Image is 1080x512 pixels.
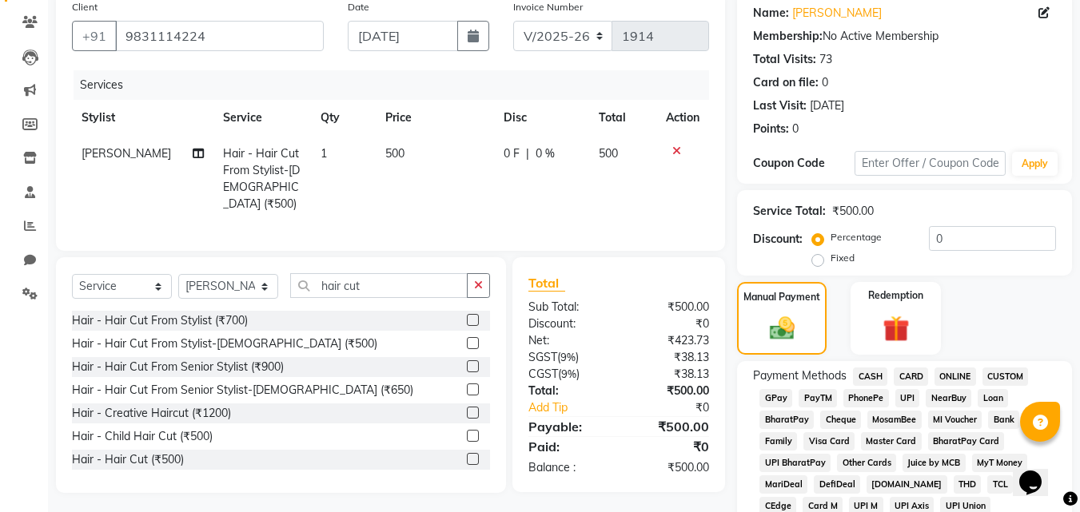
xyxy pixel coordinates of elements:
[853,367,887,386] span: CASH
[1012,152,1058,176] button: Apply
[213,100,311,136] th: Service
[867,475,947,494] span: [DOMAIN_NAME]
[978,389,1008,407] span: Loan
[753,367,847,384] span: Payment Methods
[72,359,284,375] div: Hair - Hair Cut From Senior Stylist (₹900)
[72,451,184,468] div: Hair - Hair Cut (₹500)
[526,145,529,162] span: |
[528,275,565,292] span: Total
[656,100,709,136] th: Action
[619,437,721,456] div: ₹0
[861,432,922,450] span: Master Card
[988,411,1019,429] span: Bank
[903,454,966,472] span: Juice by MCB
[516,417,619,436] div: Payable:
[855,151,1006,176] input: Enter Offer / Coupon Code
[528,350,557,364] span: SGST
[831,251,855,265] label: Fixed
[516,366,619,383] div: ( )
[321,146,327,161] span: 1
[753,121,789,137] div: Points:
[115,21,324,51] input: Search by Name/Mobile/Email/Code
[753,28,1056,45] div: No Active Membership
[759,411,814,429] span: BharatPay
[516,399,636,416] a: Add Tip
[72,428,213,445] div: Hair - Child Hair Cut (₹500)
[1013,448,1064,496] iframe: chat widget
[759,389,792,407] span: GPay
[72,100,213,136] th: Stylist
[875,312,918,345] img: _gift.svg
[894,367,928,386] span: CARD
[803,432,855,450] span: Visa Card
[753,51,816,68] div: Total Visits:
[516,459,619,476] div: Balance :
[376,100,494,136] th: Price
[799,389,837,407] span: PayTM
[753,28,823,45] div: Membership:
[822,74,828,91] div: 0
[619,417,721,436] div: ₹500.00
[982,367,1029,386] span: CUSTOM
[743,290,820,304] label: Manual Payment
[516,316,619,332] div: Discount:
[516,437,619,456] div: Paid:
[619,383,721,399] div: ₹500.00
[954,475,982,494] span: THD
[72,335,377,352] div: Hair - Hair Cut From Stylist-[DEMOGRAPHIC_DATA] (₹500)
[753,155,854,172] div: Coupon Code
[867,411,922,429] span: MosamBee
[759,475,807,494] span: MariDeal
[832,203,874,220] div: ₹500.00
[504,145,520,162] span: 0 F
[814,475,860,494] span: DefiDeal
[619,316,721,332] div: ₹0
[972,454,1028,472] span: MyT Money
[561,367,576,380] span: 9%
[636,399,722,416] div: ₹0
[753,231,803,248] div: Discount:
[589,100,657,136] th: Total
[385,146,405,161] span: 500
[619,332,721,349] div: ₹423.73
[762,314,803,343] img: _cash.svg
[82,146,171,161] span: [PERSON_NAME]
[619,366,721,383] div: ₹38.13
[792,121,799,137] div: 0
[837,454,896,472] span: Other Cards
[935,367,976,386] span: ONLINE
[619,349,721,366] div: ₹38.13
[619,299,721,316] div: ₹500.00
[843,389,889,407] span: PhonePe
[560,351,576,363] span: 9%
[820,411,861,429] span: Cheque
[516,332,619,349] div: Net:
[72,382,413,399] div: Hair - Hair Cut From Senior Stylist-[DEMOGRAPHIC_DATA] (₹650)
[987,475,1013,494] span: TCL
[311,100,376,136] th: Qty
[599,146,618,161] span: 500
[753,97,807,114] div: Last Visit:
[753,74,819,91] div: Card on file:
[831,230,882,244] label: Percentage
[494,100,589,136] th: Disc
[72,405,231,422] div: Hair - Creative Haircut (₹1200)
[926,389,971,407] span: NearBuy
[290,273,468,298] input: Search or Scan
[72,312,248,329] div: Hair - Hair Cut From Stylist (₹700)
[792,5,882,22] a: [PERSON_NAME]
[223,146,300,211] span: Hair - Hair Cut From Stylist-[DEMOGRAPHIC_DATA] (₹500)
[759,454,831,472] span: UPI BharatPay
[516,383,619,399] div: Total:
[753,203,826,220] div: Service Total:
[928,411,982,429] span: MI Voucher
[759,432,797,450] span: Family
[819,51,832,68] div: 73
[868,288,923,303] label: Redemption
[753,5,789,22] div: Name:
[536,145,555,162] span: 0 %
[895,389,920,407] span: UPI
[810,97,844,114] div: [DATE]
[516,349,619,366] div: ( )
[619,459,721,476] div: ₹500.00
